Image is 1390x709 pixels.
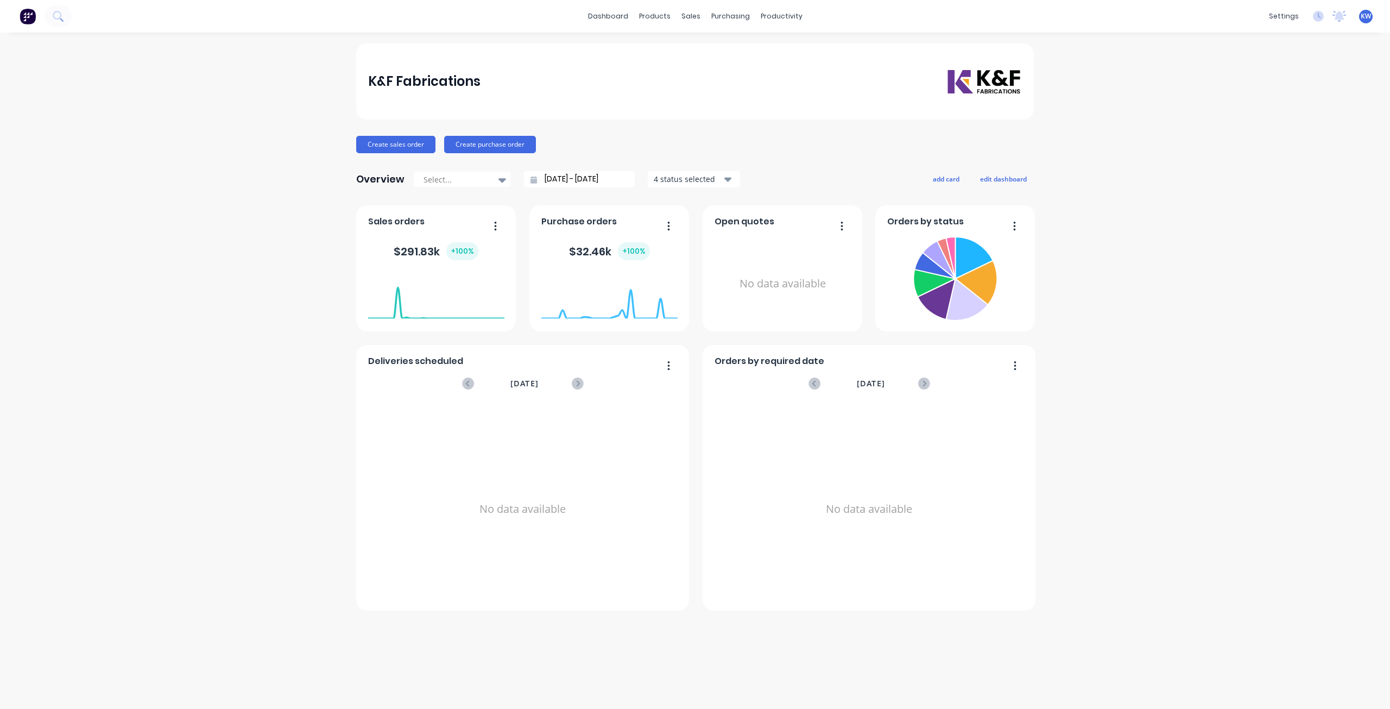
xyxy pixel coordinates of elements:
[755,8,808,24] div: productivity
[356,168,405,190] div: Overview
[541,215,617,228] span: Purchase orders
[973,172,1034,186] button: edit dashboard
[634,8,676,24] div: products
[715,404,1024,614] div: No data available
[1361,11,1371,21] span: KW
[446,242,478,260] div: + 100 %
[569,242,650,260] div: $ 32.46k
[715,215,774,228] span: Open quotes
[583,8,634,24] a: dashboard
[654,173,722,185] div: 4 status selected
[926,172,966,186] button: add card
[20,8,36,24] img: Factory
[857,378,885,390] span: [DATE]
[510,378,539,390] span: [DATE]
[368,71,481,92] div: K&F Fabrications
[715,355,824,368] span: Orders by required date
[368,404,678,614] div: No data available
[648,171,740,187] button: 4 status selected
[715,233,851,335] div: No data available
[356,136,435,153] button: Create sales order
[618,242,650,260] div: + 100 %
[946,68,1022,95] img: K&F Fabrications
[368,215,425,228] span: Sales orders
[444,136,536,153] button: Create purchase order
[706,8,755,24] div: purchasing
[1263,8,1304,24] div: settings
[887,215,964,228] span: Orders by status
[676,8,706,24] div: sales
[394,242,478,260] div: $ 291.83k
